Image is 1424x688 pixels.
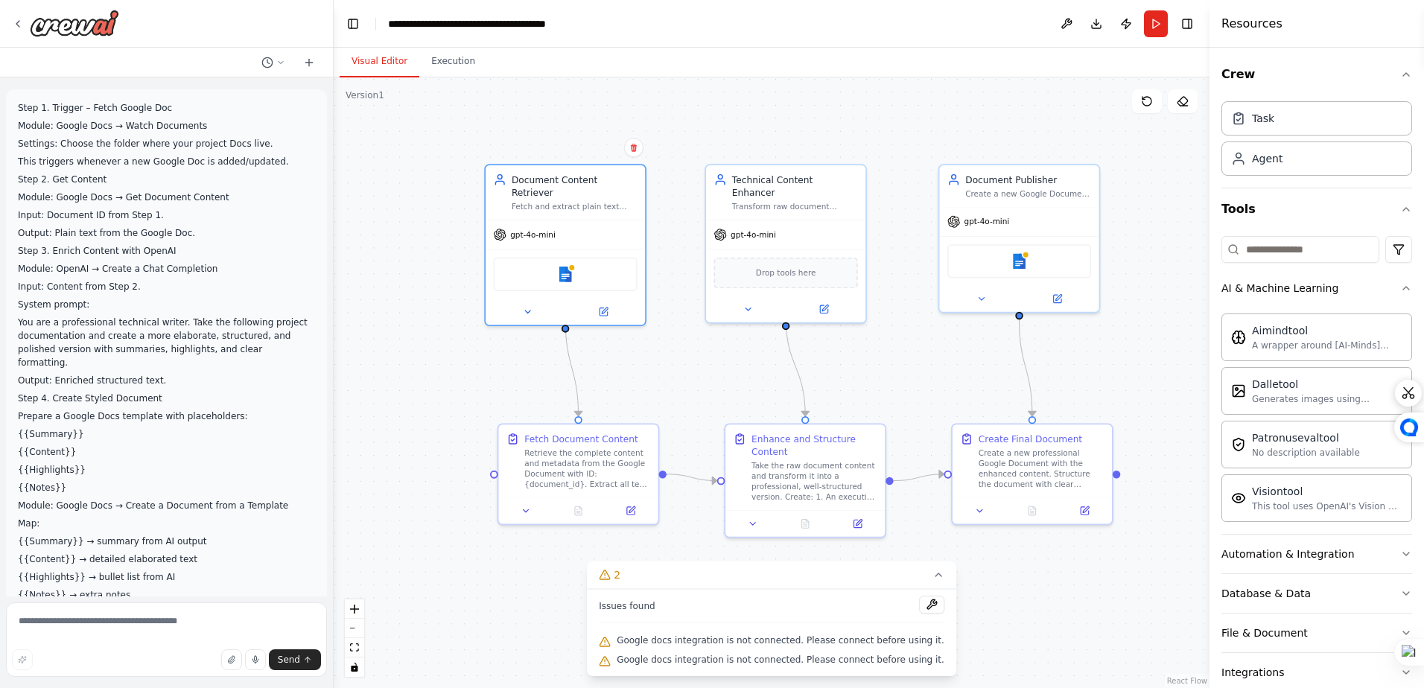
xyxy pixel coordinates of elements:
button: Automation & Integration [1221,535,1412,573]
img: Logo [30,10,119,36]
button: zoom out [345,619,364,638]
p: Step 2. Get Content [18,173,315,186]
div: Crew [1221,95,1412,188]
button: fit view [345,638,364,657]
p: Module: Google Docs → Watch Documents [18,119,315,133]
g: Edge from 44c05535-2dac-43f1-a2de-74bf0a7f42ad to 2c3b42ee-47cf-4d30-a0c1-d82055a7644b [779,317,812,416]
div: Document Content Retriever [512,173,638,199]
p: {{Content}} [18,445,315,459]
p: This triggers whenever a new Google Doc is added/updated. [18,155,315,168]
div: React Flow controls [345,599,364,677]
p: Step 1. Trigger – Fetch Google Doc [18,101,315,115]
div: Create a new professional Google Document with the enhanced content. Structure the document with ... [979,448,1104,490]
p: {{Summary}} [18,427,315,441]
button: 2 [587,561,956,589]
div: Enhance and Structure Content [751,433,877,459]
div: Automation & Integration [1221,547,1355,561]
img: Patronusevaltool [1231,437,1246,452]
button: Delete node [624,138,643,157]
p: Output: Plain text from the Google Doc. [18,226,315,240]
div: Dalletool [1252,377,1402,392]
nav: breadcrumb [388,16,546,31]
p: Prepare a Google Docs template with placeholders: [18,410,315,423]
div: Visiontool [1252,484,1402,499]
img: Visiontool [1231,491,1246,506]
img: Google docs [558,267,573,282]
p: Settings: Choose the folder where your project Docs live. [18,137,315,150]
button: No output available [778,516,833,532]
button: Open in side panel [567,304,640,319]
div: Technical Content Enhancer [732,173,858,199]
button: zoom in [345,599,364,619]
div: Enhance and Structure ContentTake the raw document content and transform it into a professional, ... [724,424,886,538]
img: Google docs [1011,253,1027,269]
button: Improve this prompt [12,649,33,670]
button: Open in side panel [1020,291,1093,307]
p: Step 4. Create Styled Document [18,392,315,405]
div: Technical Content EnhancerTransform raw document content into a professional, well-structured, an... [705,164,867,323]
p: {{Highlights}} [18,463,315,477]
span: gpt-4o-mini [964,217,1010,227]
p: Step 3. Enrich Content with OpenAI [18,244,315,258]
p: {{Summary}} → summary from AI output [18,535,315,548]
span: Send [278,654,300,666]
span: Drop tools here [756,267,816,279]
div: This tool uses OpenAI's Vision API to describe the contents of an image. [1252,500,1402,512]
button: Send [269,649,321,670]
div: Fetch Document ContentRetrieve the complete content and metadata from the Google Document with ID... [498,424,660,526]
button: Tools [1221,188,1412,230]
div: AI & Machine Learning [1221,308,1412,534]
div: Document Content RetrieverFetch and extract plain text content from Google Documents using the do... [484,164,646,326]
g: Edge from b1f4883c-7ef3-4a58-a8e8-25b3b492f069 to 2c3b42ee-47cf-4d30-a0c1-d82055a7644b [667,468,717,487]
p: Input: Document ID from Step 1. [18,208,315,222]
p: System prompt: [18,298,315,311]
g: Edge from a0482d25-355e-492a-9939-91559bdf149c to b1f4883c-7ef3-4a58-a8e8-25b3b492f069 [559,319,585,416]
div: Create a new Google Document with the enhanced content and organize it for final delivery using t... [965,188,1091,199]
div: Retrieve the complete content and metadata from the Google Document with ID: {document_id}. Extra... [524,448,650,490]
a: React Flow attribution [1167,677,1207,685]
p: {{Notes}} [18,481,315,494]
div: Aimindtool [1252,323,1402,338]
p: Module: OpenAI → Create a Chat Completion [18,262,315,275]
p: Output: Enriched structured text. [18,374,315,387]
button: Open in side panel [608,503,653,519]
p: Module: Google Docs → Get Document Content [18,191,315,204]
img: Aimindtool [1231,330,1246,345]
p: Input: Content from Step 2. [18,280,315,293]
div: Generates images using OpenAI's Dall-E model. [1252,393,1402,405]
button: AI & Machine Learning [1221,269,1412,308]
button: Open in side panel [1062,503,1107,519]
p: Map: [18,517,315,530]
p: {{Notes}} → extra notes [18,588,315,602]
button: Switch to previous chat [255,54,291,71]
button: Hide left sidebar [343,13,363,34]
div: Take the raw document content and transform it into a professional, well-structured version. Crea... [751,461,877,503]
img: Dalletool [1231,383,1246,398]
div: AI & Machine Learning [1221,281,1338,296]
div: Integrations [1221,665,1284,680]
span: gpt-4o-mini [731,229,776,240]
div: A wrapper around [AI-Minds]([URL][DOMAIN_NAME]). Useful for when you need answers to questions fr... [1252,340,1402,351]
div: File & Document [1221,625,1308,640]
span: Google docs integration is not connected. Please connect before using it. [617,654,944,666]
div: Transform raw document content into a professional, well-structured, and polished version with su... [732,202,858,212]
button: Hide right sidebar [1177,13,1198,34]
h4: Resources [1221,15,1282,33]
div: Database & Data [1221,586,1311,601]
span: Google docs integration is not connected. Please connect before using it. [617,634,944,646]
button: Click to speak your automation idea [245,649,266,670]
div: Agent [1252,151,1282,166]
g: Edge from 2c3b42ee-47cf-4d30-a0c1-d82055a7644b to 266776c4-c2b1-45e5-95a6-80fa646617d0 [894,468,944,487]
button: Open in side panel [787,302,860,317]
div: Create Final DocumentCreate a new professional Google Document with the enhanced content. Structu... [951,424,1113,526]
div: Version 1 [346,89,384,101]
span: gpt-4o-mini [510,229,556,240]
div: Task [1252,111,1274,126]
div: Patronusevaltool [1252,430,1360,445]
button: Crew [1221,54,1412,95]
button: Upload files [221,649,242,670]
g: Edge from dbc041b0-0b1d-40b8-8388-e3a92d32e25a to 266776c4-c2b1-45e5-95a6-80fa646617d0 [1013,319,1039,416]
span: 2 [614,567,620,582]
p: {{Highlights}} → bullet list from AI [18,570,315,584]
button: No output available [1005,503,1060,519]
